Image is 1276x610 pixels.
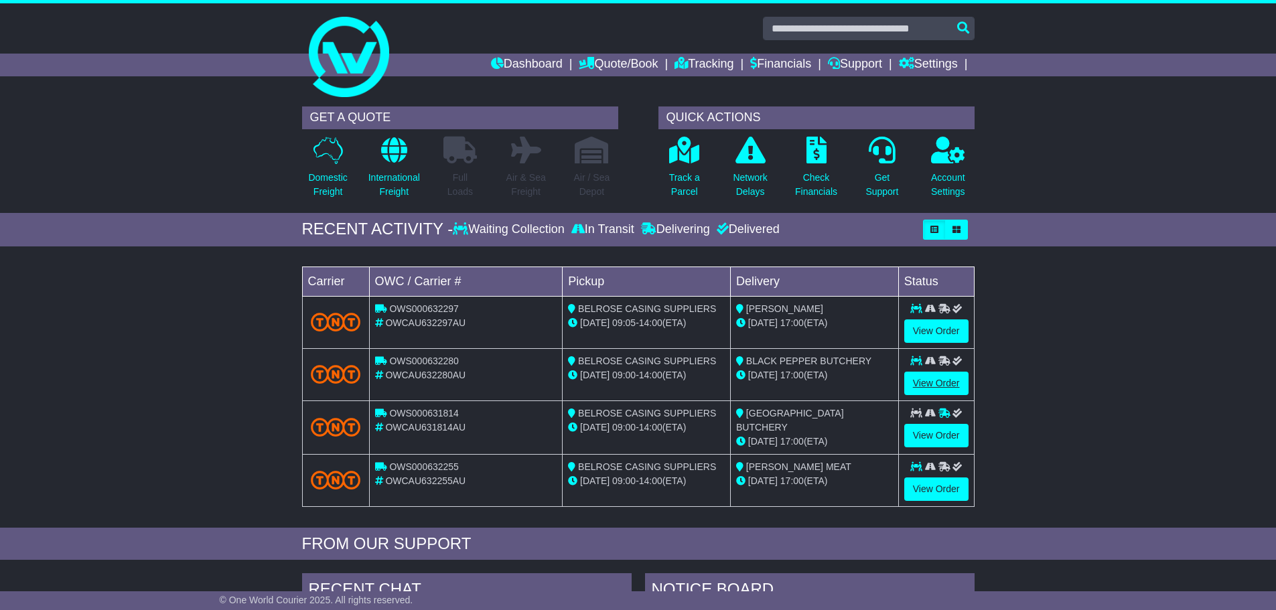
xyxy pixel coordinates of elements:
[669,171,700,199] p: Track a Parcel
[385,370,466,380] span: OWCAU632280AU
[311,365,361,383] img: TNT_Domestic.png
[302,534,975,554] div: FROM OUR SUPPORT
[639,475,662,486] span: 14:00
[904,319,969,343] a: View Order
[389,303,459,314] span: OWS000632297
[369,266,563,296] td: OWC / Carrier #
[639,422,662,433] span: 14:00
[780,370,804,380] span: 17:00
[580,317,610,328] span: [DATE]
[904,372,969,395] a: View Order
[639,370,662,380] span: 14:00
[904,424,969,447] a: View Order
[898,266,974,296] td: Status
[302,106,618,129] div: GET A QUOTE
[578,356,716,366] span: BELROSE CASING SUPPLIERS
[568,222,638,237] div: In Transit
[746,303,823,314] span: [PERSON_NAME]
[730,266,898,296] td: Delivery
[574,171,610,199] p: Air / Sea Depot
[385,475,466,486] span: OWCAU632255AU
[308,171,347,199] p: Domestic Freight
[865,136,899,206] a: GetSupport
[389,408,459,418] span: OWS000631814
[568,368,725,382] div: - (ETA)
[733,171,767,199] p: Network Delays
[736,408,844,433] span: [GEOGRAPHIC_DATA] BUTCHERY
[506,171,546,199] p: Air & Sea Freight
[675,54,733,76] a: Tracking
[311,471,361,489] img: TNT_Domestic.png
[385,422,466,433] span: OWCAU631814AU
[780,436,804,447] span: 17:00
[568,421,725,435] div: - (ETA)
[639,317,662,328] span: 14:00
[713,222,780,237] div: Delivered
[568,474,725,488] div: - (ETA)
[645,573,975,609] div: NOTICE BOARD
[580,422,610,433] span: [DATE]
[302,266,369,296] td: Carrier
[612,475,636,486] span: 09:00
[453,222,567,237] div: Waiting Collection
[746,461,851,472] span: [PERSON_NAME] MEAT
[580,475,610,486] span: [DATE]
[748,436,778,447] span: [DATE]
[736,368,893,382] div: (ETA)
[578,408,716,418] span: BELROSE CASING SUPPLIERS
[930,136,966,206] a: AccountSettings
[311,313,361,331] img: TNT_Domestic.png
[612,422,636,433] span: 09:00
[638,222,713,237] div: Delivering
[220,595,413,605] span: © One World Courier 2025. All rights reserved.
[736,316,893,330] div: (ETA)
[578,461,716,472] span: BELROSE CASING SUPPLIERS
[568,316,725,330] div: - (ETA)
[794,136,838,206] a: CheckFinancials
[732,136,768,206] a: NetworkDelays
[828,54,882,76] a: Support
[748,475,778,486] span: [DATE]
[443,171,477,199] p: Full Loads
[865,171,898,199] p: Get Support
[899,54,958,76] a: Settings
[736,474,893,488] div: (ETA)
[748,370,778,380] span: [DATE]
[750,54,811,76] a: Financials
[931,171,965,199] p: Account Settings
[368,171,420,199] p: International Freight
[658,106,975,129] div: QUICK ACTIONS
[385,317,466,328] span: OWCAU632297AU
[580,370,610,380] span: [DATE]
[389,356,459,366] span: OWS000632280
[311,418,361,436] img: TNT_Domestic.png
[736,435,893,449] div: (ETA)
[746,356,871,366] span: BLACK PEPPER BUTCHERY
[307,136,348,206] a: DomesticFreight
[612,317,636,328] span: 09:05
[302,220,453,239] div: RECENT ACTIVITY -
[780,317,804,328] span: 17:00
[748,317,778,328] span: [DATE]
[491,54,563,76] a: Dashboard
[368,136,421,206] a: InternationalFreight
[302,573,632,609] div: RECENT CHAT
[780,475,804,486] span: 17:00
[578,303,716,314] span: BELROSE CASING SUPPLIERS
[389,461,459,472] span: OWS000632255
[795,171,837,199] p: Check Financials
[563,266,731,296] td: Pickup
[904,477,969,501] a: View Order
[668,136,701,206] a: Track aParcel
[579,54,658,76] a: Quote/Book
[612,370,636,380] span: 09:00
